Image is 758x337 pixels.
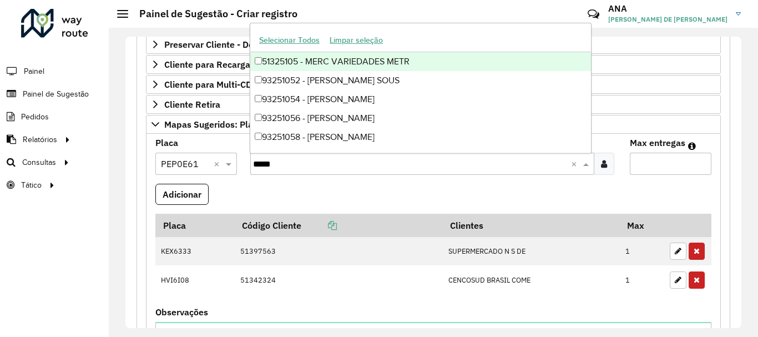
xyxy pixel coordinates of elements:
[620,265,664,294] td: 1
[620,237,664,266] td: 1
[23,88,89,100] span: Painel de Sugestão
[24,66,44,77] span: Painel
[630,136,685,149] label: Max entregas
[608,14,727,24] span: [PERSON_NAME] DE [PERSON_NAME]
[250,109,591,128] div: 93251056 - [PERSON_NAME]
[442,237,619,266] td: SUPERMERCADO N S DE
[146,75,721,94] a: Cliente para Multi-CDD/Internalização
[164,60,250,69] span: Cliente para Recarga
[582,2,605,26] a: Contato Rápido
[23,134,57,145] span: Relatórios
[146,95,721,114] a: Cliente Retira
[301,220,337,231] a: Copiar
[250,23,592,153] ng-dropdown-panel: Options list
[21,111,49,123] span: Pedidos
[250,90,591,109] div: 93251054 - [PERSON_NAME]
[146,35,721,54] a: Preservar Cliente - Devem ficar no buffer, não roteirizar
[155,305,208,319] label: Observações
[164,120,295,129] span: Mapas Sugeridos: Placa-Cliente
[235,265,443,294] td: 51342324
[146,55,721,74] a: Cliente para Recarga
[155,237,235,266] td: KEX6333
[155,184,209,205] button: Adicionar
[146,115,721,134] a: Mapas Sugeridos: Placa-Cliente
[254,32,325,49] button: Selecionar Todos
[22,157,56,168] span: Consultas
[155,136,178,149] label: Placa
[155,265,235,294] td: HVI6I08
[235,237,443,266] td: 51397563
[164,100,220,109] span: Cliente Retira
[250,71,591,90] div: 93251052 - [PERSON_NAME] SOUS
[571,157,580,170] span: Clear all
[608,3,727,14] h3: ANA
[620,214,664,237] th: Max
[128,8,297,20] h2: Painel de Sugestão - Criar registro
[250,52,591,71] div: 51325105 - MERC VARIEDADES METR
[325,32,388,49] button: Limpar seleção
[21,179,42,191] span: Tático
[442,265,619,294] td: CENCOSUD BRASIL COME
[155,214,235,237] th: Placa
[688,142,696,150] em: Máximo de clientes que serão colocados na mesma rota com os clientes informados
[235,214,443,237] th: Código Cliente
[442,214,619,237] th: Clientes
[164,40,390,49] span: Preservar Cliente - Devem ficar no buffer, não roteirizar
[250,128,591,147] div: 93251058 - [PERSON_NAME]
[164,80,321,89] span: Cliente para Multi-CDD/Internalização
[214,157,223,170] span: Clear all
